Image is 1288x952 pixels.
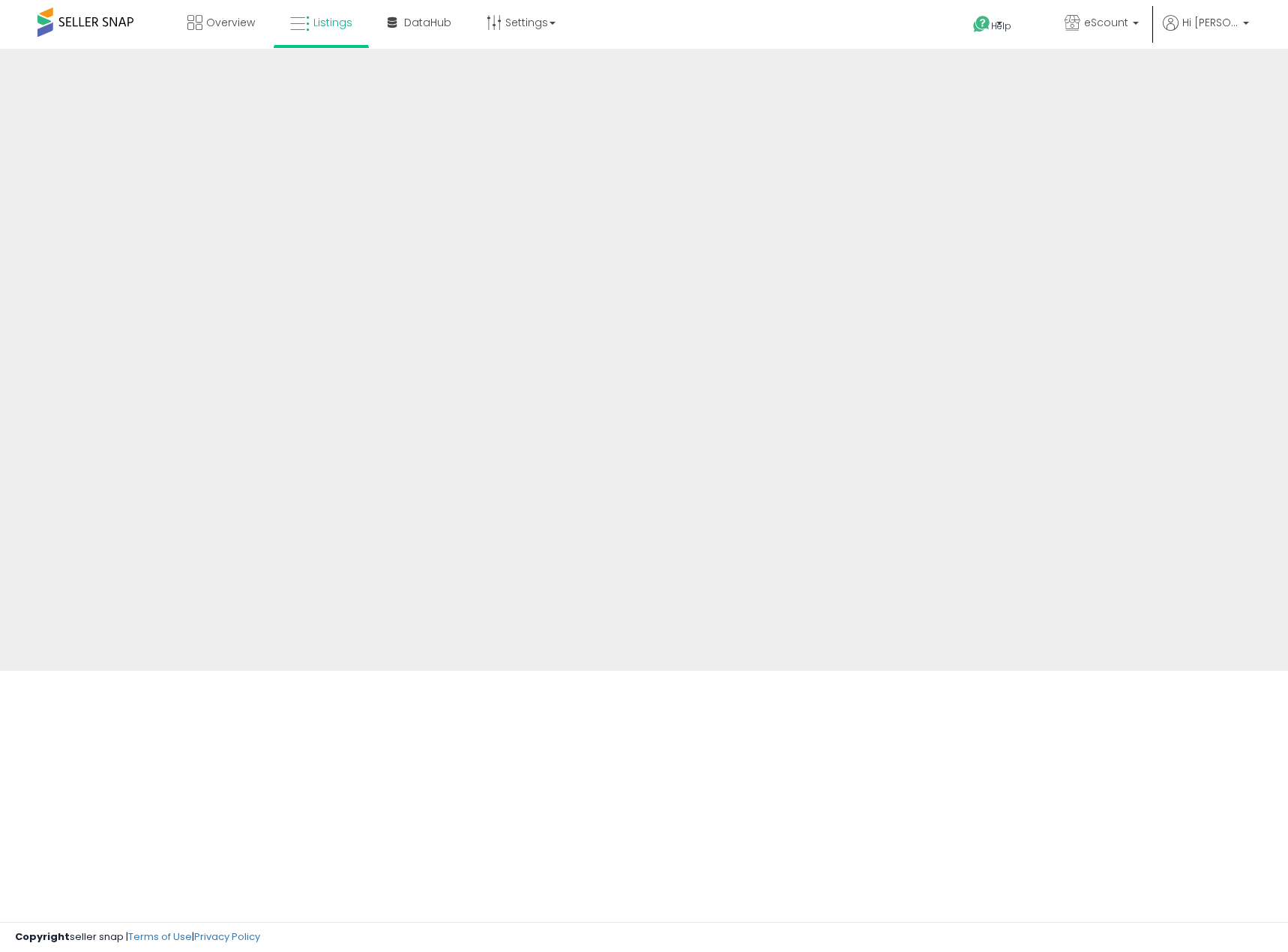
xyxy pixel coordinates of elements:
[991,19,1011,32] span: Help
[1163,15,1249,49] a: Hi [PERSON_NAME]
[1182,15,1239,30] span: Hi [PERSON_NAME]
[206,15,255,30] span: Overview
[1084,15,1128,30] span: eScount
[972,15,991,34] i: Get Help
[404,15,451,30] span: DataHub
[961,4,1041,49] a: Help
[313,15,352,30] span: Listings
